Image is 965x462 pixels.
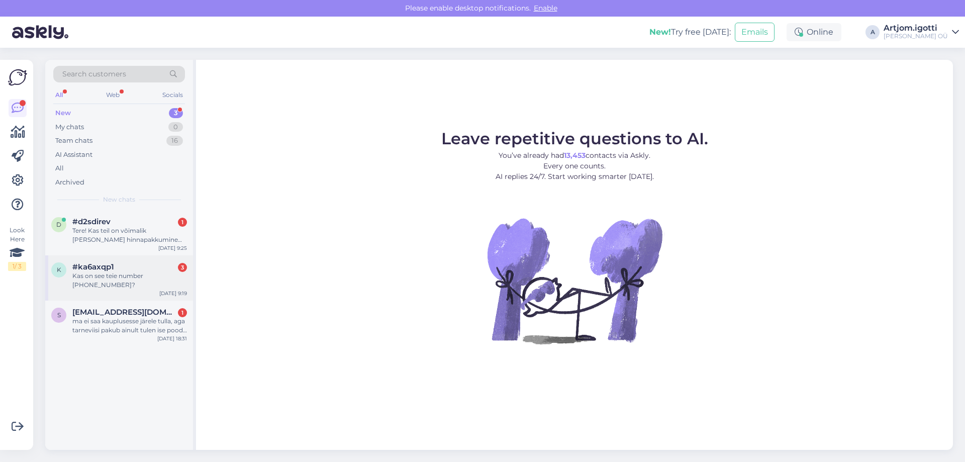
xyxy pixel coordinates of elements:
span: #ka6axqp1 [72,262,114,271]
div: New [55,108,71,118]
span: Search customers [62,69,126,79]
div: Look Here [8,226,26,271]
a: Artjom.igotti[PERSON_NAME] OÜ [884,24,959,40]
div: 16 [166,136,183,146]
div: All [53,88,65,102]
div: Tere! Kas teil on võimalik [PERSON_NAME] hinnapakkumine kui on soov osta kaks Boschi masinat: WQB... [72,226,187,244]
span: Leave repetitive questions to AI. [441,129,708,148]
div: My chats [55,122,84,132]
div: Team chats [55,136,92,146]
span: d [56,221,61,228]
span: k [57,266,61,273]
div: A [865,25,880,39]
div: 1 [178,308,187,317]
span: New chats [103,195,135,204]
button: Emails [735,23,775,42]
img: No Chat active [484,190,665,371]
div: Archived [55,177,84,188]
div: Kas on see teie number [PHONE_NUMBER]? [72,271,187,290]
div: ma ei saa kauplusesse järele tulla, aga tarneviisi pakub ainult tulen ise poodi järele [72,317,187,335]
div: 1 / 3 [8,262,26,271]
span: signelepaste@gmail.com [72,308,177,317]
div: Artjom.igotti [884,24,948,32]
span: Enable [531,4,560,13]
div: [DATE] 9:25 [158,244,187,252]
div: AI Assistant [55,150,92,160]
div: [DATE] 9:19 [159,290,187,297]
span: s [57,311,61,319]
div: Socials [160,88,185,102]
div: 1 [178,218,187,227]
img: Askly Logo [8,68,27,87]
p: You’ve already had contacts via Askly. Every one counts. AI replies 24/7. Start working smarter [... [441,150,708,182]
div: 3 [178,263,187,272]
span: #d2sdirev [72,217,111,226]
div: 3 [169,108,183,118]
div: 0 [168,122,183,132]
div: All [55,163,64,173]
b: 13,453 [564,151,586,160]
div: [PERSON_NAME] OÜ [884,32,948,40]
b: New! [649,27,671,37]
div: Web [104,88,122,102]
div: Try free [DATE]: [649,26,731,38]
div: Online [787,23,841,41]
div: [DATE] 18:31 [157,335,187,342]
